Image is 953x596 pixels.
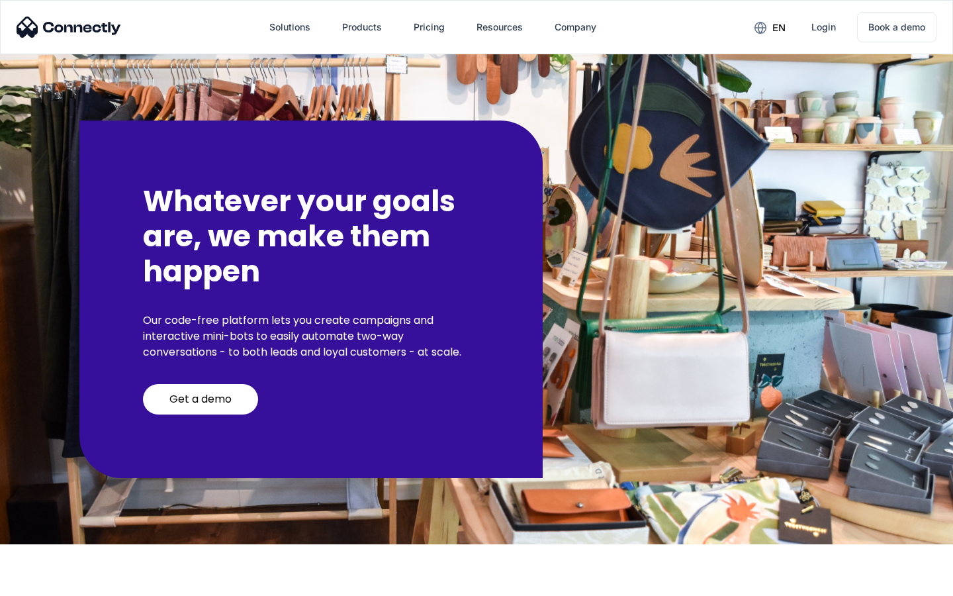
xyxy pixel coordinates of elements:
[772,19,786,37] div: en
[555,18,596,36] div: Company
[342,18,382,36] div: Products
[414,18,445,36] div: Pricing
[403,11,455,43] a: Pricing
[857,12,936,42] a: Book a demo
[811,18,836,36] div: Login
[143,313,479,360] p: Our code-free platform lets you create campaigns and interactive mini-bots to easily automate two...
[269,18,310,36] div: Solutions
[143,384,258,415] a: Get a demo
[143,184,479,289] h2: Whatever your goals are, we make them happen
[26,573,79,591] ul: Language list
[169,393,232,406] div: Get a demo
[17,17,121,38] img: Connectly Logo
[13,573,79,591] aside: Language selected: English
[476,18,523,36] div: Resources
[801,11,846,43] a: Login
